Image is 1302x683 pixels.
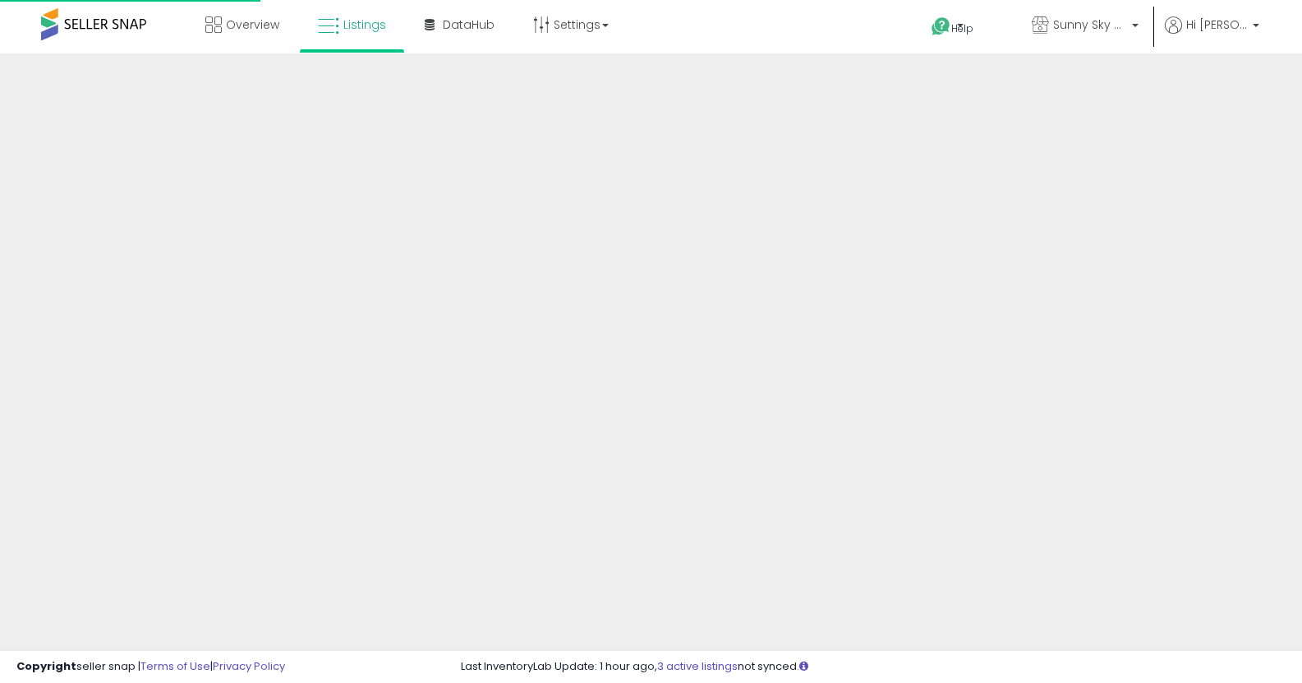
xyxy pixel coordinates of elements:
[213,658,285,674] a: Privacy Policy
[657,658,738,674] a: 3 active listings
[1053,16,1127,33] span: Sunny Sky Ventures
[226,16,279,33] span: Overview
[799,661,808,671] i: Click here to read more about un-synced listings.
[16,658,76,674] strong: Copyright
[343,16,386,33] span: Listings
[951,21,973,35] span: Help
[1165,16,1259,53] a: Hi [PERSON_NAME]
[16,659,285,675] div: seller snap | |
[918,4,1005,53] a: Help
[1186,16,1248,33] span: Hi [PERSON_NAME]
[443,16,495,33] span: DataHub
[931,16,951,37] i: Get Help
[461,659,1286,675] div: Last InventoryLab Update: 1 hour ago, not synced.
[140,658,210,674] a: Terms of Use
